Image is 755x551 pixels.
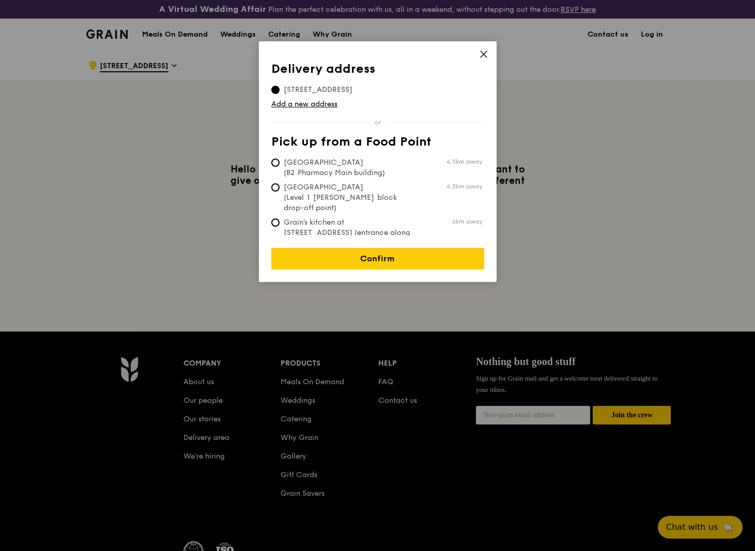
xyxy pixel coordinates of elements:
[446,182,482,191] span: 4.5km away
[271,135,484,153] th: Pick up from a Food Point
[271,182,425,213] span: [GEOGRAPHIC_DATA] (Level 1 [PERSON_NAME] block drop-off point)
[271,248,484,270] a: Confirm
[271,217,425,259] span: Grain's kitchen at [STREET_ADDRESS] (entrance along [PERSON_NAME][GEOGRAPHIC_DATA])
[271,86,280,94] input: [STREET_ADDRESS]
[271,159,280,167] input: [GEOGRAPHIC_DATA] (B2 Pharmacy Main building)4.5km away
[271,99,484,109] a: Add a new address
[271,183,280,192] input: [GEOGRAPHIC_DATA] (Level 1 [PERSON_NAME] block drop-off point)4.5km away
[271,218,280,227] input: Grain's kitchen at [STREET_ADDRESS] (entrance along [PERSON_NAME][GEOGRAPHIC_DATA])6km away
[446,158,482,166] span: 4.5km away
[271,158,425,178] span: [GEOGRAPHIC_DATA] (B2 Pharmacy Main building)
[271,85,365,95] span: [STREET_ADDRESS]
[271,62,484,81] th: Delivery address
[452,217,482,226] span: 6km away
